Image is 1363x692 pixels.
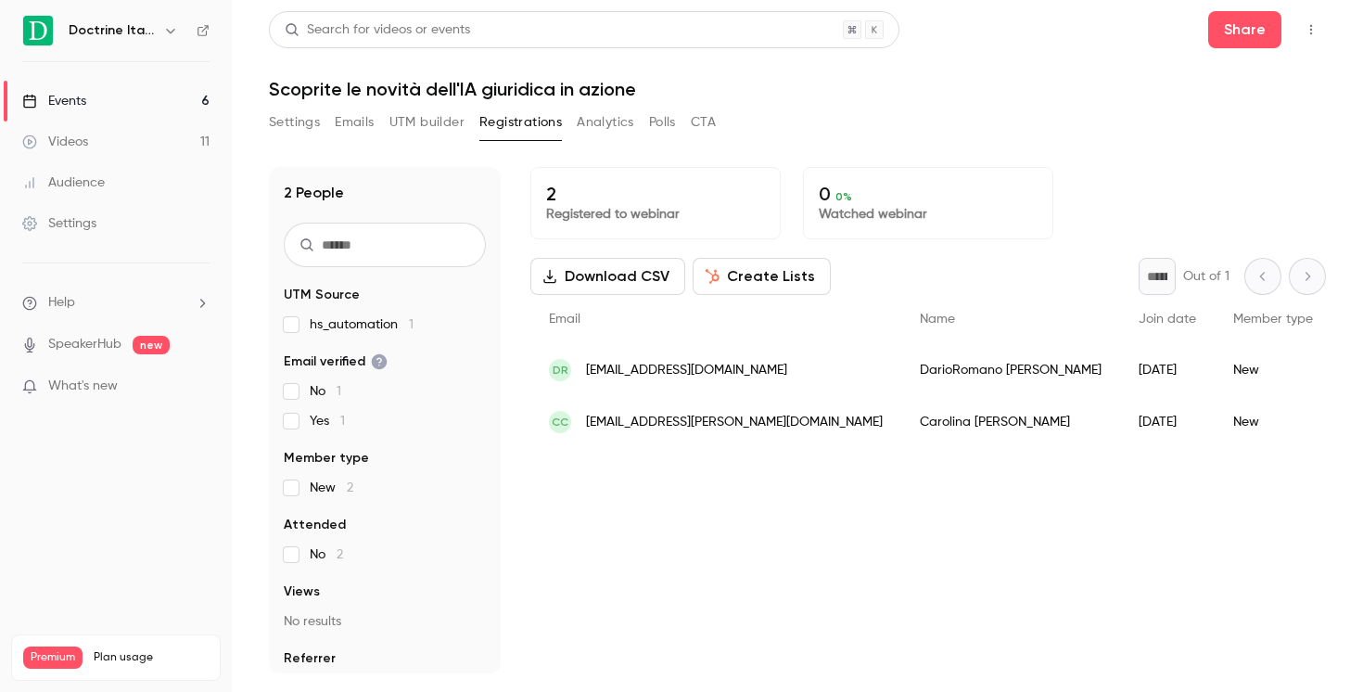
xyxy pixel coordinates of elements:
div: DarioRomano [PERSON_NAME] [901,344,1120,396]
p: Watched webinar [819,205,1038,224]
div: Search for videos or events [285,20,470,40]
span: 0 % [835,190,852,203]
button: Settings [269,108,320,137]
span: No [310,545,343,564]
span: hs_automation [310,315,414,334]
span: 1 [409,318,414,331]
h1: 2 People [284,182,344,204]
div: Audience [22,173,105,192]
span: Yes [310,412,345,430]
button: Analytics [577,108,634,137]
span: 1 [337,385,341,398]
p: Out of 1 [1183,267,1229,286]
button: Registrations [479,108,562,137]
span: 2 [337,548,343,561]
span: Email [549,313,580,326]
span: 1 [340,415,345,428]
span: Views [284,583,320,601]
div: New [1215,396,1331,448]
button: Share [1208,11,1281,48]
p: Registered to webinar [546,205,765,224]
span: Plan usage [94,650,209,665]
span: CC [552,414,568,430]
span: new [133,336,170,354]
div: Carolina [PERSON_NAME] [901,396,1120,448]
p: 0 [819,183,1038,205]
span: Referrer [284,649,336,668]
a: SpeakerHub [48,335,121,354]
span: Help [48,293,75,313]
div: Events [22,92,86,110]
span: Member type [1233,313,1313,326]
span: 2 [347,481,353,494]
iframe: Noticeable Trigger [187,378,210,395]
span: Member type [284,449,369,468]
button: UTM builder [389,108,465,137]
p: 2 [546,183,765,205]
span: No [310,382,341,401]
h6: Doctrine Italia [69,21,156,40]
div: [DATE] [1120,344,1215,396]
span: Attended [284,516,346,534]
button: CTA [691,108,716,137]
li: help-dropdown-opener [22,293,210,313]
h1: Scoprite le novità dell'IA giuridica in azione [269,78,1326,100]
div: [DATE] [1120,396,1215,448]
span: Email verified [284,352,388,371]
div: Settings [22,214,96,233]
button: Emails [335,108,374,137]
span: [EMAIL_ADDRESS][PERSON_NAME][DOMAIN_NAME] [586,413,883,432]
span: UTM Source [284,286,360,304]
div: New [1215,344,1331,396]
span: [EMAIL_ADDRESS][DOMAIN_NAME] [586,361,787,380]
img: Doctrine Italia [23,16,53,45]
button: Create Lists [693,258,831,295]
span: Premium [23,647,83,669]
div: Videos [22,133,88,151]
button: Polls [649,108,676,137]
span: DR [553,362,568,378]
button: Download CSV [530,258,685,295]
span: What's new [48,377,118,396]
span: Join date [1139,313,1196,326]
span: Name [920,313,955,326]
span: New [310,479,353,497]
p: No results [284,612,486,631]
